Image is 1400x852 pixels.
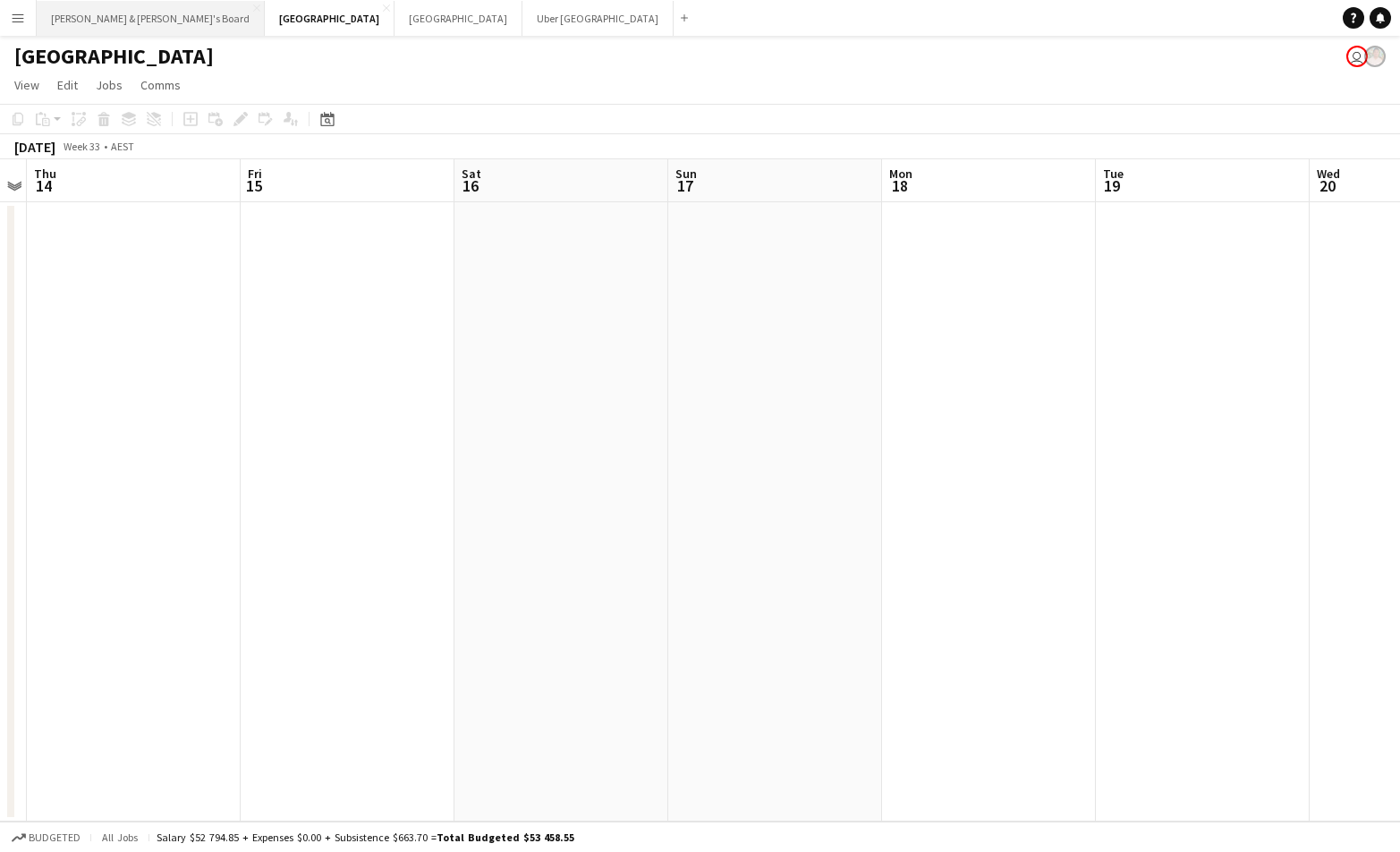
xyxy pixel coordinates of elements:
h1: [GEOGRAPHIC_DATA] [14,43,214,70]
button: [GEOGRAPHIC_DATA] [395,1,522,36]
span: Tue [1103,166,1124,182]
div: Salary $52 794.85 + Expenses $0.00 + Subsistence $663.70 = [157,831,574,844]
span: Thu [34,166,56,182]
span: 14 [31,175,56,196]
span: Mon [889,166,912,182]
span: Fri [248,166,262,182]
span: 20 [1314,175,1340,196]
span: Jobs [96,77,123,93]
span: Edit [57,77,78,93]
span: 19 [1100,175,1124,196]
a: Jobs [89,73,130,97]
span: Sun [675,166,697,182]
button: Uber [GEOGRAPHIC_DATA] [522,1,674,36]
button: Budgeted [9,828,83,848]
button: [GEOGRAPHIC_DATA] [265,1,395,36]
span: Wed [1317,166,1340,182]
a: Edit [50,73,85,97]
span: View [14,77,39,93]
span: Sat [462,166,481,182]
a: Comms [133,73,188,97]
span: 15 [245,175,262,196]
span: Budgeted [29,831,81,844]
span: Comms [140,77,181,93]
a: View [7,73,47,97]
div: AEST [111,140,134,153]
span: 18 [887,175,912,196]
div: [DATE] [14,138,55,156]
span: Week 33 [59,140,104,153]
span: 17 [673,175,697,196]
span: Total Budgeted $53 458.55 [437,831,574,844]
span: 16 [459,175,481,196]
app-user-avatar: Arrence Torres [1364,46,1386,67]
span: All jobs [98,831,141,844]
button: [PERSON_NAME] & [PERSON_NAME]'s Board [37,1,265,36]
app-user-avatar: Jenny Tu [1346,46,1368,67]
